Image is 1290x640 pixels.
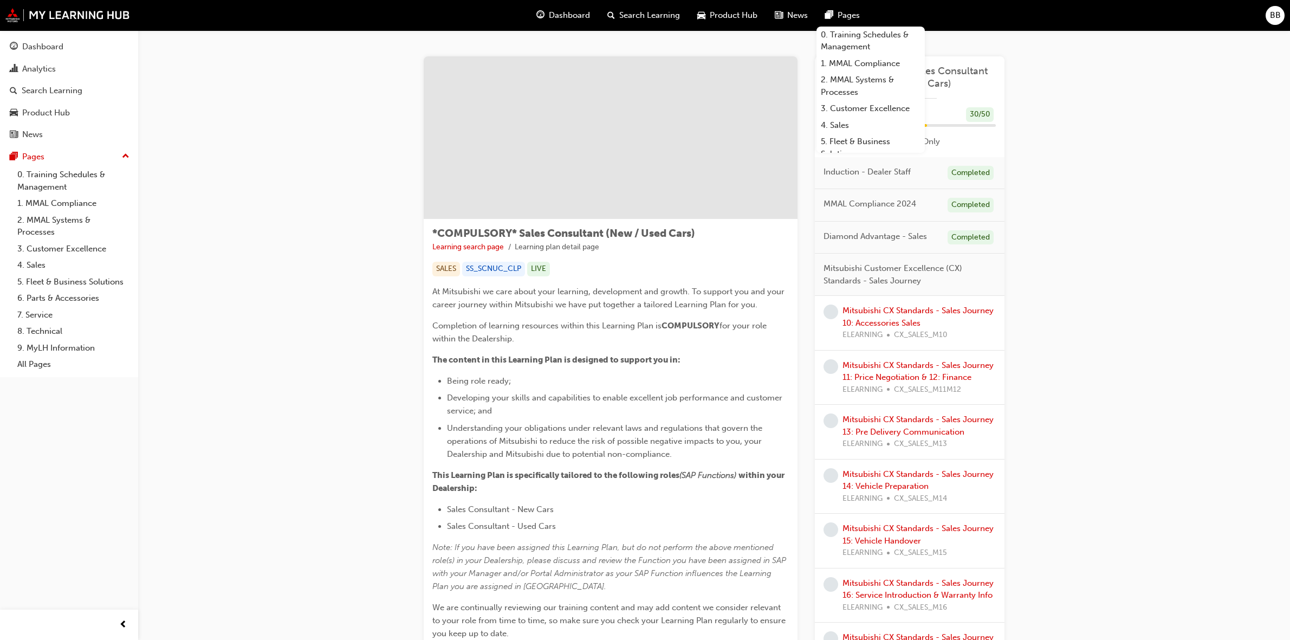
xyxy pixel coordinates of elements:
div: LIVE [527,262,550,276]
span: learningRecordVerb_NONE-icon [824,468,838,483]
span: ELEARNING [842,602,883,614]
a: Mitsubishi CX Standards - Sales Journey 15: Vehicle Handover [842,523,994,546]
span: guage-icon [10,42,18,52]
span: ELEARNING [842,493,883,505]
span: Product Hub [710,9,757,22]
span: Developing your skills and capabilities to enable excellent job performance and customer service;... [447,393,785,416]
span: CX_SALES_M13 [894,438,947,450]
a: 8. Technical [13,323,134,340]
a: 2. MMAL Systems & Processes [816,72,925,100]
a: search-iconSearch Learning [599,4,689,27]
span: CX_SALES_M10 [894,329,947,341]
span: Sales Consultant - Used Cars [447,521,556,531]
span: learningRecordVerb_NONE-icon [824,522,838,537]
a: car-iconProduct Hub [689,4,766,27]
a: guage-iconDashboard [528,4,599,27]
button: BB [1266,6,1285,25]
span: This Learning Plan is specifically tailored to the following roles [432,470,679,480]
span: for your role within the Dealership. [432,321,769,344]
span: pages-icon [825,9,833,22]
a: Mitsubishi CX Standards - Sales Journey 13: Pre Delivery Communication [842,415,994,437]
span: Search Learning [619,9,680,22]
span: *COMPULSORY* Sales Consultant (New / Used Cars) [432,227,695,240]
a: 5. Fleet & Business Solutions [13,274,134,290]
span: Being role ready; [447,376,511,386]
span: within your Dealership: [432,470,786,493]
a: 3. Customer Excellence [816,100,925,117]
span: car-icon [697,9,705,22]
a: 0. Training Schedules & Management [816,27,925,55]
span: search-icon [10,86,17,96]
span: learningRecordVerb_NONE-icon [824,413,838,428]
a: 5. Fleet & Business Solutions [816,133,925,162]
img: mmal [5,8,130,22]
a: Learning search page [432,242,504,251]
a: Mitsubishi CX Standards - Sales Journey 11: Price Negotiation & 12: Finance [842,360,994,383]
div: 30 / 50 [966,107,994,122]
a: Mitsubishi CX Standards - Sales Journey 10: Accessories Sales [842,306,994,328]
div: Completed [948,198,994,212]
button: Pages [4,147,134,167]
span: Understanding your obligations under relevant laws and regulations that govern the operations of ... [447,423,764,459]
span: Diamond Advantage - Sales [824,230,927,243]
span: Dashboard [549,9,590,22]
span: Induction - Dealer Staff [824,166,911,178]
span: CX_SALES_M16 [894,602,947,614]
span: Sales Consultant - New Cars [447,505,554,514]
span: car-icon [10,108,18,118]
span: guage-icon [536,9,544,22]
a: 1. MMAL Compliance [13,195,134,212]
a: 1. MMAL Compliance [816,55,925,72]
div: Completed [948,166,994,180]
span: learningRecordVerb_NONE-icon [824,577,838,592]
div: Pages [22,151,44,163]
a: 6. Parts & Accessories [13,290,134,307]
div: Product Hub [22,107,70,119]
a: All Pages [13,356,134,373]
span: Note: If you have been assigned this Learning Plan, but do not perform the above mentioned role(s... [432,542,788,591]
span: news-icon [775,9,783,22]
div: Dashboard [22,41,63,53]
span: Completion of learning resources within this Learning Plan is [432,321,662,331]
span: CX_SALES_M15 [894,547,947,559]
div: News [22,128,43,141]
span: learningRecordVerb_NONE-icon [824,359,838,374]
div: Completed [948,230,994,245]
span: Mitsubishi Customer Excellence (CX) Standards - Sales Journey [824,262,987,287]
span: search-icon [607,9,615,22]
a: 4. Sales [13,257,134,274]
div: SS_SCNUC_CLP [462,262,525,276]
span: ELEARNING [842,329,883,341]
span: CX_SALES_M11M12 [894,384,961,396]
a: Dashboard [4,37,134,57]
span: up-icon [122,150,129,164]
a: 2. MMAL Systems & Processes [13,212,134,241]
a: pages-iconPages [816,4,868,27]
a: Analytics [4,59,134,79]
a: Mitsubishi CX Standards - Sales Journey 16: Service Introduction & Warranty Info [842,578,994,600]
span: ELEARNING [842,384,883,396]
span: At Mitsubishi we care about your learning, development and growth. To support you and your career... [432,287,787,309]
a: 4. Sales [816,117,925,134]
a: news-iconNews [766,4,816,27]
span: Pages [838,9,860,22]
span: We are continually reviewing our training content and may add content we consider relevant to you... [432,603,788,638]
a: Product Hub [4,103,134,123]
span: learningRecordVerb_NONE-icon [824,305,838,319]
span: The content in this Learning Plan is designed to support you in: [432,355,680,365]
li: Learning plan detail page [515,241,599,254]
a: 7. Service [13,307,134,324]
span: (SAP Functions) [679,470,736,480]
div: Search Learning [22,85,82,97]
span: News [787,9,808,22]
a: 3. Customer Excellence [13,241,134,257]
span: news-icon [10,130,18,140]
span: BB [1270,9,1281,22]
span: ELEARNING [842,438,883,450]
button: DashboardAnalyticsSearch LearningProduct HubNews [4,35,134,147]
span: MMAL Compliance 2024 [824,198,916,210]
a: Mitsubishi CX Standards - Sales Journey 14: Vehicle Preparation [842,469,994,492]
a: 9. MyLH Information [13,340,134,357]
